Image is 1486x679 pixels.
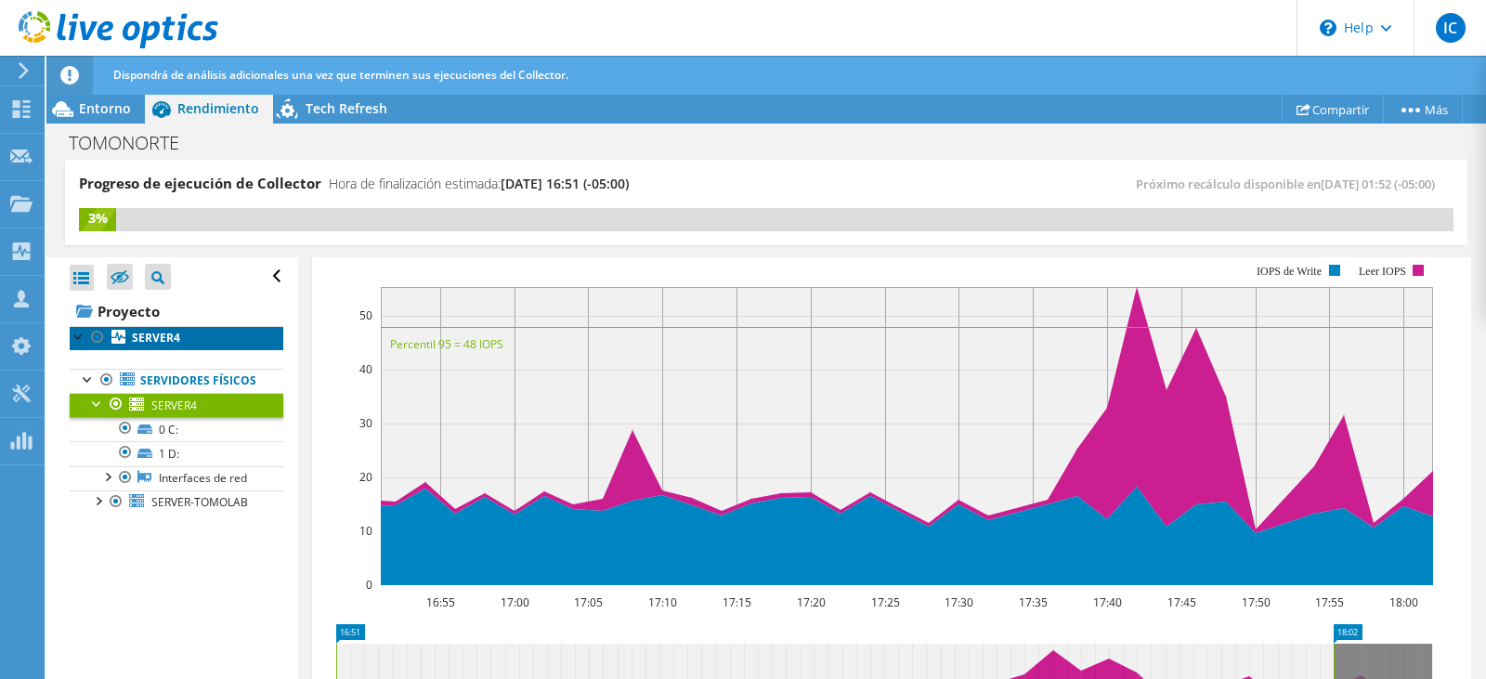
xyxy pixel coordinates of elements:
text: 17:55 [1315,594,1344,610]
text: 17:45 [1167,594,1196,610]
text: 18:00 [1389,594,1418,610]
span: IC [1436,13,1466,43]
text: 17:25 [871,594,900,610]
div: 3% [79,208,116,229]
svg: \n [1320,20,1336,36]
span: Próximo recálculo disponible en [1136,176,1444,192]
a: Proyecto [70,296,283,326]
text: 40 [359,361,372,377]
text: 50 [359,307,372,323]
a: Interfaces de red [70,466,283,490]
text: IOPS de Write [1257,265,1322,278]
h4: Hora de finalización estimada: [329,174,629,194]
text: 17:05 [574,594,603,610]
span: [DATE] 16:51 (-05:00) [501,175,629,192]
b: SERVER4 [132,330,180,346]
span: Entorno [79,99,131,117]
h1: TOMONORTE [60,133,208,153]
a: Compartir [1282,95,1384,124]
a: 1 D: [70,441,283,465]
text: 20 [359,469,372,485]
span: SERVER4 [151,398,197,413]
span: [DATE] 01:52 (-05:00) [1321,176,1435,192]
span: Dispondrá de análisis adicionales una vez que terminen sus ejecuciones del Collector. [113,67,568,83]
a: SERVER4 [70,326,283,350]
a: SERVER4 [70,393,283,417]
a: Más [1383,95,1463,124]
text: Leer IOPS [1359,265,1406,278]
text: 17:40 [1093,594,1122,610]
a: SERVER-TOMOLAB [70,490,283,515]
text: Percentil 95 = 48 IOPS [390,336,503,352]
text: 17:35 [1019,594,1048,610]
text: 17:20 [797,594,826,610]
text: 0 [366,577,372,593]
a: Servidores físicos [70,369,283,393]
span: SERVER-TOMOLAB [151,494,248,510]
text: 17:00 [501,594,529,610]
span: Tech Refresh [306,99,387,117]
text: 17:10 [648,594,677,610]
text: 16:55 [426,594,455,610]
span: Rendimiento [177,99,259,117]
a: 0 C: [70,417,283,441]
text: 17:30 [945,594,973,610]
text: 17:50 [1242,594,1271,610]
text: 10 [359,523,372,539]
text: 30 [359,415,372,431]
text: 17:15 [723,594,751,610]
